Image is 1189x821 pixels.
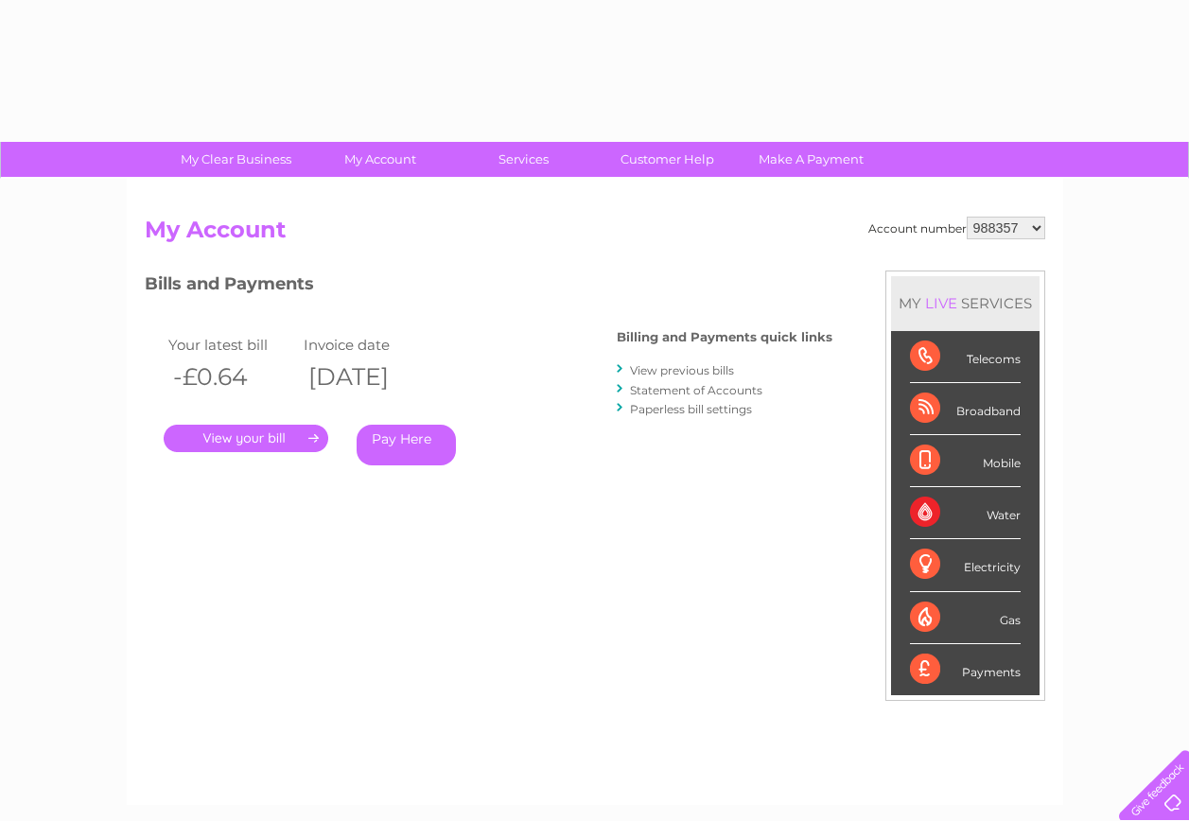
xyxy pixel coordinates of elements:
h3: Bills and Payments [145,271,832,304]
a: Customer Help [589,142,745,177]
th: -£0.64 [164,358,300,396]
a: Pay Here [357,425,456,465]
div: Broadband [910,383,1021,435]
td: Invoice date [299,332,435,358]
a: Statement of Accounts [630,383,762,397]
div: Water [910,487,1021,539]
a: Services [446,142,602,177]
th: [DATE] [299,358,435,396]
a: My Clear Business [158,142,314,177]
div: Telecoms [910,331,1021,383]
td: Your latest bill [164,332,300,358]
div: Electricity [910,539,1021,591]
div: MY SERVICES [891,276,1040,330]
a: My Account [302,142,458,177]
div: Account number [868,217,1045,239]
div: Mobile [910,435,1021,487]
div: Payments [910,644,1021,695]
a: Paperless bill settings [630,402,752,416]
div: LIVE [921,294,961,312]
h2: My Account [145,217,1045,253]
h4: Billing and Payments quick links [617,330,832,344]
a: View previous bills [630,363,734,377]
a: . [164,425,328,452]
div: Gas [910,592,1021,644]
a: Make A Payment [733,142,889,177]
